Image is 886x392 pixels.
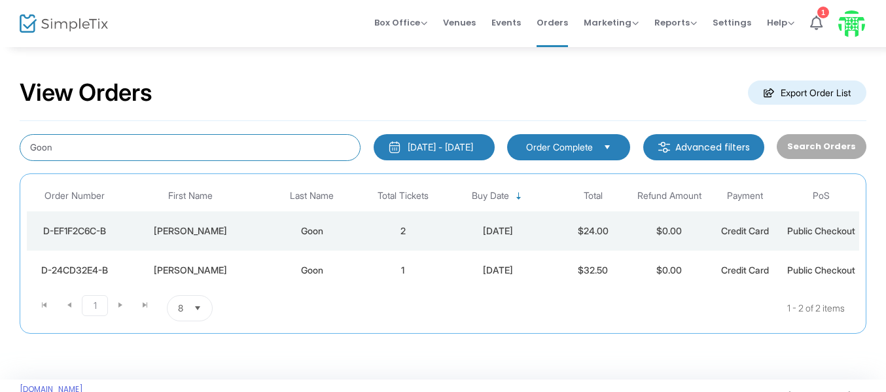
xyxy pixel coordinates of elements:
[262,264,362,277] div: Goon
[20,134,361,161] input: Search by name, email, phone, order number, ip address, or last 4 digits of card
[444,264,552,277] div: 7/25/2025
[526,141,593,154] span: Order Complete
[514,191,524,202] span: Sortable
[537,6,568,39] span: Orders
[555,181,631,211] th: Total
[365,211,441,251] td: 2
[365,251,441,290] td: 1
[654,16,697,29] span: Reports
[188,296,207,321] button: Select
[817,7,829,18] div: 1
[374,134,495,160] button: [DATE] - [DATE]
[125,224,255,238] div: Brittany
[643,134,764,160] m-button: Advanced filters
[787,225,855,236] span: Public Checkout
[388,141,401,154] img: monthly
[631,251,707,290] td: $0.00
[343,295,845,321] kendo-pager-info: 1 - 2 of 2 items
[631,211,707,251] td: $0.00
[658,141,671,154] img: filter
[721,264,769,276] span: Credit Card
[555,211,631,251] td: $24.00
[27,181,859,290] div: Data table
[748,80,866,105] m-button: Export Order List
[787,264,855,276] span: Public Checkout
[713,6,751,39] span: Settings
[721,225,769,236] span: Credit Card
[178,302,183,315] span: 8
[598,140,616,154] button: Select
[44,190,105,202] span: Order Number
[813,190,830,202] span: PoS
[82,295,108,316] span: Page 1
[472,190,509,202] span: Buy Date
[584,16,639,29] span: Marketing
[555,251,631,290] td: $32.50
[262,224,362,238] div: Goon
[290,190,334,202] span: Last Name
[30,224,118,238] div: D-EF1F2C6C-B
[491,6,521,39] span: Events
[767,16,794,29] span: Help
[631,181,707,211] th: Refund Amount
[444,224,552,238] div: 9/20/2025
[125,264,255,277] div: Edwin
[30,264,118,277] div: D-24CD32E4-B
[365,181,441,211] th: Total Tickets
[443,6,476,39] span: Venues
[374,16,427,29] span: Box Office
[168,190,213,202] span: First Name
[20,79,152,107] h2: View Orders
[408,141,473,154] div: [DATE] - [DATE]
[727,190,763,202] span: Payment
